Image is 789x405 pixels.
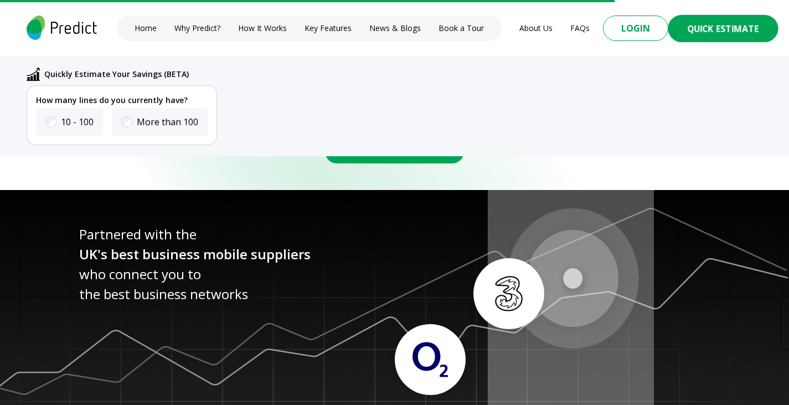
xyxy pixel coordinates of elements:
[570,23,590,34] a: FAQs
[238,23,287,34] a: How It Works
[44,68,189,80] p: Quickly Estimate Your Savings (BETA)
[325,139,465,163] button: Learn More About Us
[36,95,208,106] p: How many lines do you currently have?
[174,23,220,34] a: Why Predict?
[412,342,448,377] img: partner-circle
[61,115,94,129] label: 10 - 100
[305,23,352,34] a: Key Features
[439,23,484,34] a: Book a Tour
[24,16,99,40] img: logo
[135,23,157,34] a: Home
[137,115,198,129] label: More than 100
[369,23,421,34] a: News & Blogs
[519,23,553,34] a: About Us
[603,16,668,41] button: Login
[668,14,778,42] button: Quick Estimate
[27,68,40,81] img: abc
